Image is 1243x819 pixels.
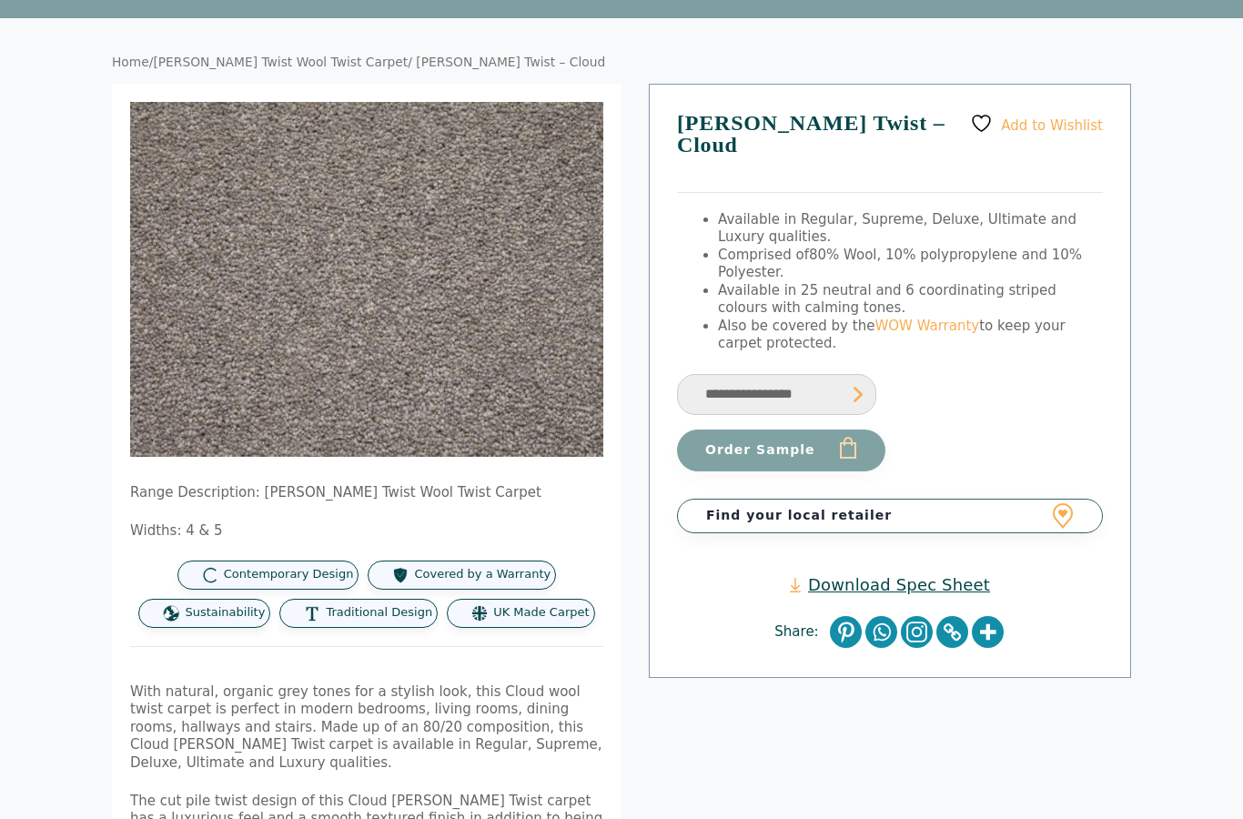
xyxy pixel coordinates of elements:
li: Also be covered by the to keep your carpet protected. [718,318,1103,354]
span: Comprised of [718,248,809,264]
a: Pinterest [830,617,862,649]
a: [PERSON_NAME] Twist Wool Twist Carpet [153,56,408,70]
span: Traditional Design [326,606,432,622]
a: Find your local retailer [677,500,1103,534]
a: Add to Wishlist [970,113,1103,136]
span: Sustainability [185,606,265,622]
a: Whatsapp [865,617,897,649]
a: More [972,617,1004,649]
a: Copy Link [936,617,968,649]
a: Instagram [901,617,933,649]
a: Home [112,56,149,70]
span: Share: [774,624,827,642]
span: UK Made Carpet [493,606,589,622]
p: Widths: 4 & 5 [130,523,603,541]
span: Available in Regular, Supreme, Deluxe, Ultimate and Luxury qualities. [718,212,1076,247]
a: WOW Warranty [874,318,979,335]
span: Contemporary Design [224,568,354,583]
span: With natural, organic grey tones for a stylish look, this Cloud wool twist carpet is perfect in m... [130,684,602,772]
a: Download Spec Sheet [790,575,990,596]
h1: [PERSON_NAME] Twist – Cloud [677,113,1103,194]
nav: Breadcrumb [112,56,1131,72]
span: Covered by a Warranty [414,568,551,583]
span: Available in 25 neutral and 6 coordinating striped colours with calming tones. [718,283,1056,318]
span: Add to Wishlist [1001,117,1103,134]
button: Order Sample [677,430,885,472]
p: Range Description: [PERSON_NAME] Twist Wool Twist Carpet [130,485,603,503]
span: 80% Wool, 10% polypropylene and 10% Polyester. [718,248,1082,282]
